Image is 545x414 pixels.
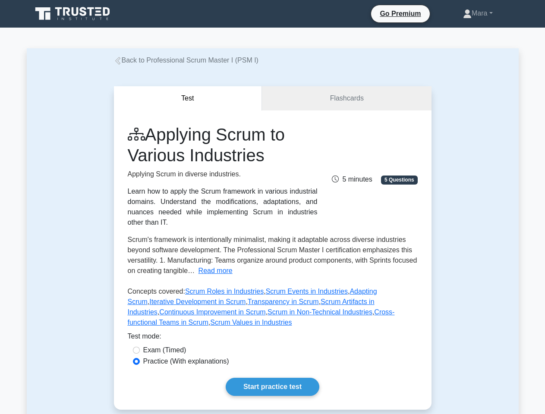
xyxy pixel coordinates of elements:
[128,169,318,179] p: Applying Scrum in diverse industries.
[159,308,265,316] a: Continuous Improvement in Scrum
[143,345,186,355] label: Exam (Timed)
[198,266,233,276] button: Read more
[128,331,418,345] div: Test mode:
[268,308,372,316] a: Scrum in Non-Technical Industries
[266,288,348,295] a: Scrum Events in Industries
[185,288,264,295] a: Scrum Roles in Industries
[375,8,426,19] a: Go Premium
[114,86,262,111] button: Test
[332,176,372,183] span: 5 minutes
[143,356,229,367] label: Practice (With explanations)
[128,236,417,274] span: Scrum's framework is intentionally minimalist, making it adaptable across diverse industries beyo...
[262,86,431,111] a: Flashcards
[149,298,246,305] a: Iterative Development in Scrum
[442,5,513,22] a: Mara
[226,378,319,396] a: Start practice test
[128,186,318,228] div: Learn how to apply the Scrum framework in various industrial domains. Understand the modification...
[128,124,318,166] h1: Applying Scrum to Various Industries
[381,176,417,184] span: 5 Questions
[128,286,418,331] p: Concepts covered: , , , , , , , , ,
[114,56,258,64] a: Back to Professional Scrum Master I (PSM I)
[210,319,292,326] a: Scrum Values in Industries
[248,298,319,305] a: Transparency in Scrum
